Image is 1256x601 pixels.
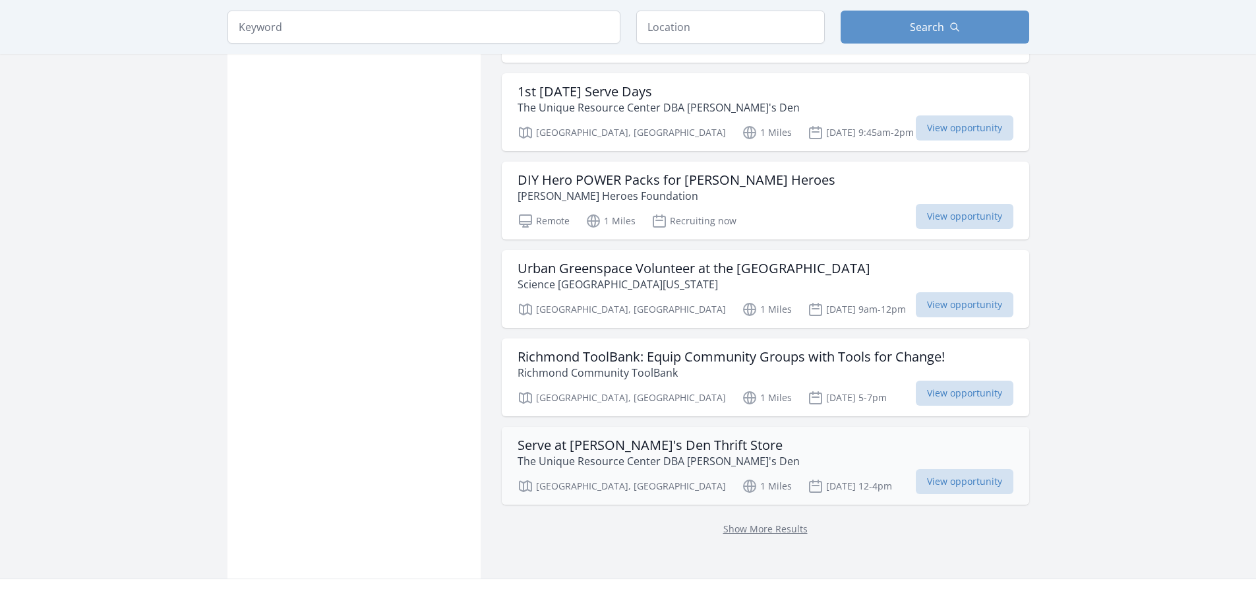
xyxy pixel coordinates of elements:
h3: Richmond ToolBank: Equip Community Groups with Tools for Change! [518,349,945,365]
a: Show More Results [723,522,808,535]
a: Serve at [PERSON_NAME]'s Den Thrift Store The Unique Resource Center DBA [PERSON_NAME]'s Den [GEO... [502,427,1029,505]
h3: 1st [DATE] Serve Days [518,84,800,100]
input: Keyword [227,11,620,44]
h3: DIY Hero POWER Packs for [PERSON_NAME] Heroes [518,172,835,188]
a: Richmond ToolBank: Equip Community Groups with Tools for Change! Richmond Community ToolBank [GEO... [502,338,1029,416]
p: Recruiting now [651,213,736,229]
h3: Urban Greenspace Volunteer at the [GEOGRAPHIC_DATA] [518,261,870,276]
a: Urban Greenspace Volunteer at the [GEOGRAPHIC_DATA] Science [GEOGRAPHIC_DATA][US_STATE] [GEOGRAPH... [502,250,1029,328]
p: Richmond Community ToolBank [518,365,945,381]
p: 1 Miles [742,478,792,494]
p: [GEOGRAPHIC_DATA], [GEOGRAPHIC_DATA] [518,125,726,141]
span: View opportunity [916,115,1013,141]
p: The Unique Resource Center DBA [PERSON_NAME]'s Den [518,100,800,115]
span: View opportunity [916,469,1013,494]
p: [GEOGRAPHIC_DATA], [GEOGRAPHIC_DATA] [518,301,726,317]
p: 1 Miles [585,213,636,229]
p: [DATE] 9:45am-2pm [808,125,914,141]
p: [DATE] 9am-12pm [808,301,906,317]
p: Science [GEOGRAPHIC_DATA][US_STATE] [518,276,870,292]
span: Search [910,19,944,35]
span: View opportunity [916,204,1013,229]
p: [GEOGRAPHIC_DATA], [GEOGRAPHIC_DATA] [518,390,726,406]
button: Search [841,11,1029,44]
p: [PERSON_NAME] Heroes Foundation [518,188,835,204]
p: 1 Miles [742,390,792,406]
span: View opportunity [916,381,1013,406]
p: [DATE] 5-7pm [808,390,887,406]
p: [GEOGRAPHIC_DATA], [GEOGRAPHIC_DATA] [518,478,726,494]
h3: Serve at [PERSON_NAME]'s Den Thrift Store [518,437,800,453]
p: The Unique Resource Center DBA [PERSON_NAME]'s Den [518,453,800,469]
a: 1st [DATE] Serve Days The Unique Resource Center DBA [PERSON_NAME]'s Den [GEOGRAPHIC_DATA], [GEOG... [502,73,1029,151]
p: 1 Miles [742,125,792,141]
span: View opportunity [916,292,1013,317]
p: [DATE] 12-4pm [808,478,892,494]
input: Location [636,11,825,44]
a: DIY Hero POWER Packs for [PERSON_NAME] Heroes [PERSON_NAME] Heroes Foundation Remote 1 Miles Recr... [502,162,1029,239]
p: Remote [518,213,570,229]
p: 1 Miles [742,301,792,317]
